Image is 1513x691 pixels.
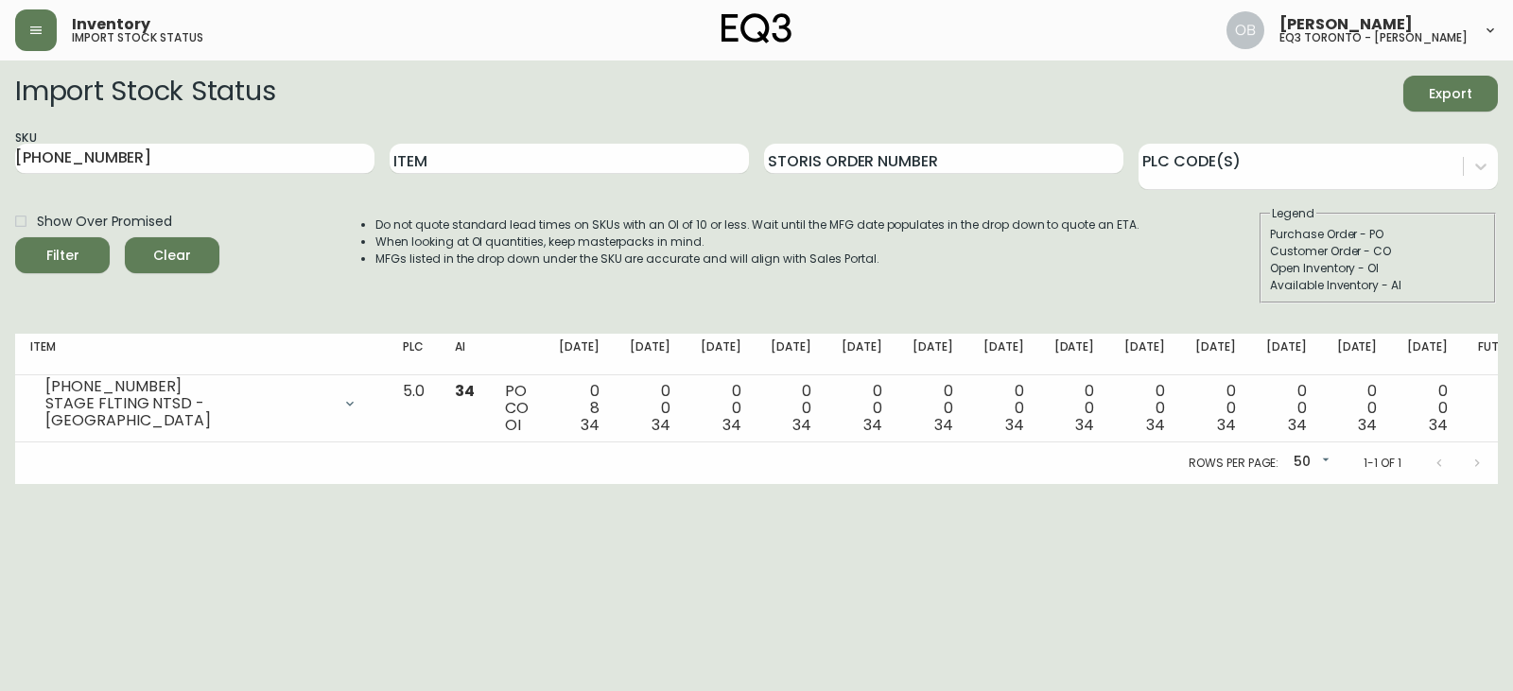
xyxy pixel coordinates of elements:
th: [DATE] [826,334,897,375]
span: Export [1418,82,1483,106]
h5: eq3 toronto - [PERSON_NAME] [1279,32,1468,43]
span: Inventory [72,17,150,32]
div: STAGE FLTING NTSD - [GEOGRAPHIC_DATA] [45,395,331,429]
div: 0 0 [1054,383,1095,434]
li: Do not quote standard lead times on SKUs with an OI of 10 or less. Wait until the MFG date popula... [375,216,1139,233]
li: MFGs listed in the drop down under the SKU are accurate and will align with Sales Portal. [375,250,1139,268]
td: 5.0 [388,375,440,442]
th: [DATE] [615,334,686,375]
div: 0 0 [983,383,1024,434]
button: Filter [15,237,110,273]
div: [PHONE_NUMBER] [45,378,331,395]
span: 34 [1217,414,1236,436]
th: AI [440,334,490,375]
span: 34 [863,414,882,436]
div: 50 [1286,447,1333,478]
span: 34 [581,414,600,436]
div: 0 0 [1195,383,1236,434]
img: logo [722,13,791,43]
th: Item [15,334,388,375]
span: Clear [140,244,204,268]
span: [PERSON_NAME] [1279,17,1413,32]
th: [DATE] [1392,334,1463,375]
h5: import stock status [72,32,203,43]
div: 0 0 [701,383,741,434]
span: 34 [792,414,811,436]
div: 0 0 [630,383,670,434]
th: [DATE] [1251,334,1322,375]
div: 0 0 [842,383,882,434]
div: 0 0 [1266,383,1307,434]
div: 0 0 [1407,383,1448,434]
div: 0 0 [913,383,953,434]
div: Filter [46,244,79,268]
th: [DATE] [1322,334,1393,375]
li: When looking at OI quantities, keep masterpacks in mind. [375,233,1139,250]
span: 34 [652,414,670,436]
span: Show Over Promised [37,212,172,232]
h2: Import Stock Status [15,76,275,112]
th: [DATE] [686,334,756,375]
span: 34 [722,414,741,436]
span: 34 [1005,414,1024,436]
span: 34 [934,414,953,436]
th: [DATE] [968,334,1039,375]
button: Clear [125,237,219,273]
legend: Legend [1270,205,1316,222]
span: 34 [1075,414,1094,436]
th: [DATE] [756,334,826,375]
p: 1-1 of 1 [1364,455,1401,472]
div: Available Inventory - AI [1270,277,1486,294]
th: [DATE] [1109,334,1180,375]
div: PO CO [505,383,529,434]
th: [DATE] [1180,334,1251,375]
th: [DATE] [1039,334,1110,375]
span: 34 [1288,414,1307,436]
div: 0 0 [1124,383,1165,434]
th: [DATE] [544,334,615,375]
div: 0 8 [559,383,600,434]
img: 8e0065c524da89c5c924d5ed86cfe468 [1226,11,1264,49]
span: 34 [1358,414,1377,436]
button: Export [1403,76,1498,112]
div: 0 0 [771,383,811,434]
span: 34 [1429,414,1448,436]
div: Customer Order - CO [1270,243,1486,260]
p: Rows per page: [1189,455,1278,472]
span: 34 [455,380,475,402]
th: [DATE] [897,334,968,375]
th: PLC [388,334,440,375]
div: [PHONE_NUMBER]STAGE FLTING NTSD - [GEOGRAPHIC_DATA] [30,383,373,424]
span: OI [505,414,521,436]
div: 0 0 [1337,383,1378,434]
div: Purchase Order - PO [1270,226,1486,243]
span: 34 [1146,414,1165,436]
div: Open Inventory - OI [1270,260,1486,277]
